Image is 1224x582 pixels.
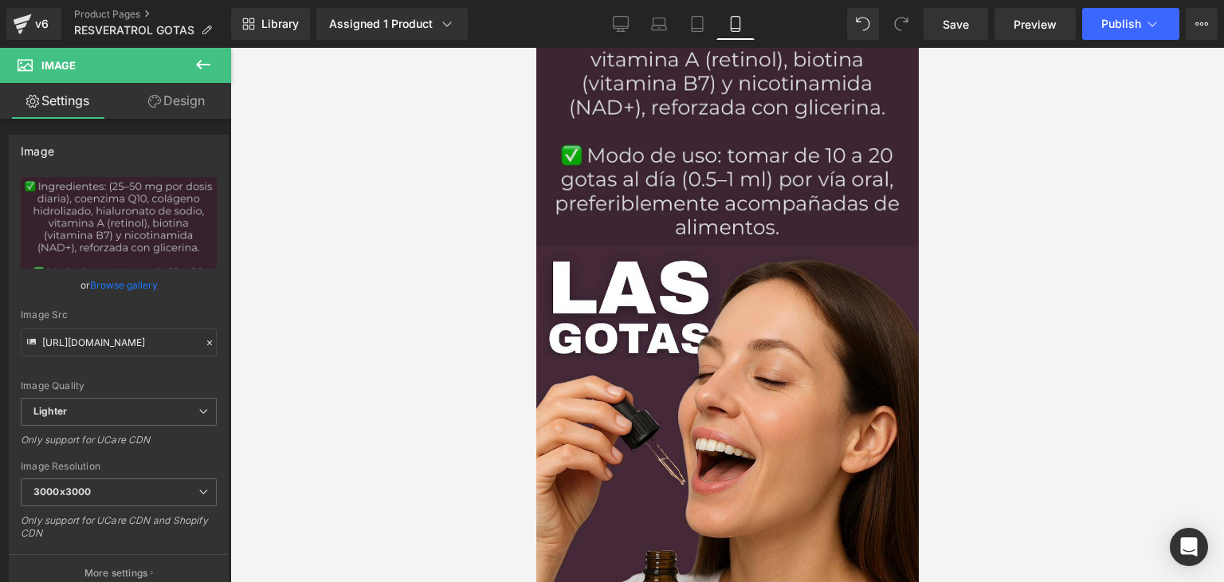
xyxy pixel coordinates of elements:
button: Redo [885,8,917,40]
span: Library [261,17,299,31]
a: Preview [994,8,1076,40]
div: Only support for UCare CDN and Shopify CDN [21,514,217,550]
b: 3000x3000 [33,486,91,497]
span: Save [943,16,969,33]
button: Undo [847,8,879,40]
div: Image Resolution [21,461,217,472]
div: or [21,277,217,293]
span: Publish [1101,18,1141,30]
div: Only support for UCare CDN [21,434,217,457]
button: More [1186,8,1218,40]
div: v6 [32,14,52,34]
a: Mobile [716,8,755,40]
input: Link [21,328,217,356]
a: Product Pages [74,8,231,21]
div: Open Intercom Messenger [1170,528,1208,566]
a: New Library [231,8,310,40]
button: Publish [1082,8,1179,40]
b: Lighter [33,405,67,417]
p: More settings [84,566,148,580]
span: Preview [1014,16,1057,33]
a: Design [119,83,234,119]
a: Laptop [640,8,678,40]
a: Browse gallery [90,271,158,299]
a: v6 [6,8,61,40]
span: RESVERATROL GOTAS [74,24,194,37]
a: Desktop [602,8,640,40]
div: Image [21,136,54,158]
div: Assigned 1 Product [329,16,455,32]
span: Image [41,59,76,72]
div: Image Quality [21,380,217,391]
a: Tablet [678,8,716,40]
div: Image Src [21,309,217,320]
